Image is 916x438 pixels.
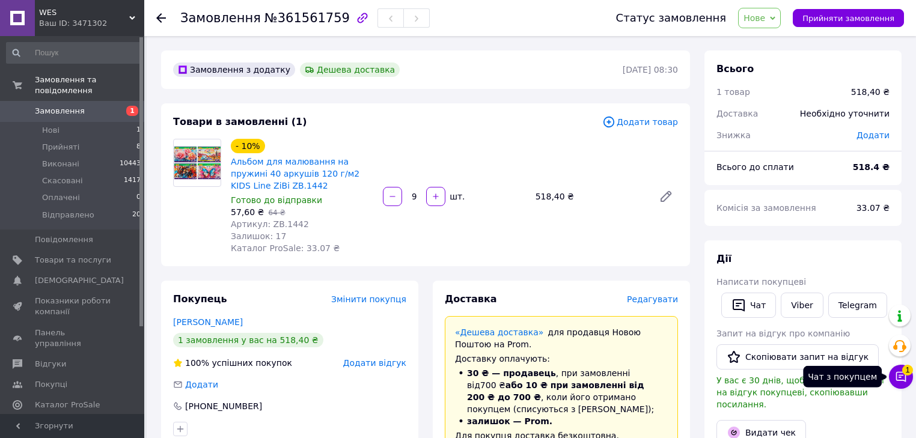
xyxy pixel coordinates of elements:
span: Додати відгук [343,358,406,368]
span: WES [39,7,129,18]
span: 30 ₴ — продавець [467,368,556,378]
span: 20 [132,210,141,221]
span: Оплачені [42,192,80,203]
div: для продавця Новою Поштою на Prom. [455,326,668,350]
span: Нові [42,125,60,136]
span: або 10 ₴ при замовленні від 200 ₴ до 700 ₴ [467,380,644,402]
div: 518,40 ₴ [851,86,890,98]
span: Знижка [716,130,751,140]
div: - 10% [231,139,265,153]
span: Замовлення [180,11,261,25]
span: Дії [716,253,731,264]
span: Покупець [173,293,227,305]
span: 100% [185,358,209,368]
div: Необхідно уточнити [793,100,897,127]
span: У вас є 30 днів, щоб відправити запит на відгук покупцеві, скопіювавши посилання. [716,376,885,409]
span: Додати товар [602,115,678,129]
span: 1 [902,365,913,376]
b: 518.4 ₴ [853,162,890,172]
span: Замовлення та повідомлення [35,75,144,96]
span: 57,60 ₴ [231,207,264,217]
div: 518,40 ₴ [531,188,649,205]
div: Чат з покупцем [803,366,882,388]
button: Чат [721,293,776,318]
span: Панель управління [35,327,111,349]
div: 1 замовлення у вас на 518,40 ₴ [173,333,323,347]
span: 1417 [124,175,141,186]
div: Ваш ID: 3471302 [39,18,144,29]
span: 1 [136,125,141,136]
li: , при замовленні від 700 ₴ , коли його отримано покупцем (списуються з [PERSON_NAME]); [455,367,668,415]
a: Telegram [828,293,887,318]
span: Додати [856,130,890,140]
span: Товари в замовленні (1) [173,116,307,127]
span: Прийняті [42,142,79,153]
span: 1 [126,106,138,116]
div: шт. [447,190,466,202]
span: Відправлено [42,210,94,221]
span: 10443 [120,159,141,169]
span: Нове [743,13,765,23]
span: Залишок: 17 [231,231,286,241]
span: 1 товар [716,87,750,97]
span: Товари та послуги [35,255,111,266]
span: Каталог ProSale: 33.07 ₴ [231,243,340,253]
span: 8 [136,142,141,153]
span: Показники роботи компанії [35,296,111,317]
span: Додати [185,380,218,389]
a: Альбом для малювання на пружині 40 аркушів 120 г/м2 KIDS Line ZiBi ZB.1442 [231,157,359,190]
span: Готово до відправки [231,195,322,205]
span: Каталог ProSale [35,400,100,410]
span: №361561759 [264,11,350,25]
span: Скасовані [42,175,83,186]
button: Чат з покупцем1 [889,365,913,389]
button: Прийняти замовлення [793,9,904,27]
a: «Дешева доставка» [455,327,543,337]
span: Повідомлення [35,234,93,245]
div: Замовлення з додатку [173,62,295,77]
span: Всього до сплати [716,162,794,172]
div: Статус замовлення [616,12,727,24]
span: 0 [136,192,141,203]
span: Редагувати [627,294,678,304]
div: Доставку оплачують: [455,353,668,365]
span: Відгуки [35,359,66,370]
span: Артикул: ZB.1442 [231,219,309,229]
span: Виконані [42,159,79,169]
span: Комісія за замовлення [716,203,816,213]
button: Скопіювати запит на відгук [716,344,879,370]
span: Покупці [35,379,67,390]
span: залишок — Prom. [467,416,552,426]
div: [PHONE_NUMBER] [184,400,263,412]
span: Доставка [716,109,758,118]
a: Редагувати [654,184,678,208]
span: 64 ₴ [268,208,285,217]
span: Прийняти замовлення [802,14,894,23]
a: Viber [781,293,823,318]
span: [DEMOGRAPHIC_DATA] [35,275,124,286]
span: Змінити покупця [331,294,406,304]
span: Замовлення [35,106,85,117]
span: Написати покупцеві [716,277,806,287]
span: 33.07 ₴ [856,203,890,213]
div: успішних покупок [173,357,292,369]
a: [PERSON_NAME] [173,317,243,327]
span: Доставка [445,293,497,305]
span: Запит на відгук про компанію [716,329,850,338]
div: Повернутися назад [156,12,166,24]
div: Дешева доставка [300,62,400,77]
input: Пошук [6,42,142,64]
img: Альбом для малювання на пружині 40 аркушів 120 г/м2 KIDS Line ZiBi ZB.1442 [174,139,221,186]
